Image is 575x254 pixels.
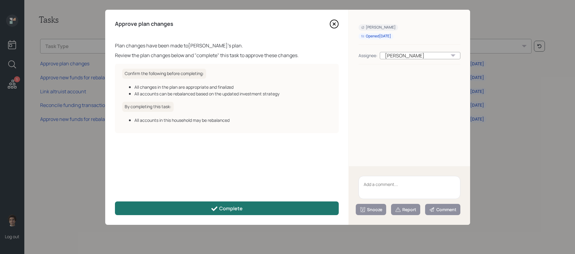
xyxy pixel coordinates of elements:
div: Complete [211,205,243,212]
div: [PERSON_NAME] [361,25,396,30]
div: Snooze [360,207,382,213]
div: All accounts can be rebalanced based on the updated investment strategy [134,91,331,97]
button: Report [391,204,420,215]
button: Comment [425,204,460,215]
div: Opened [DATE] [361,34,391,39]
h6: Confirm the following before completing: [122,69,206,79]
div: Plan changes have been made to [PERSON_NAME] 's plan. [115,42,339,49]
h4: Approve plan changes [115,21,173,27]
div: Assignee: [359,52,377,59]
div: All changes in the plan are appropriate and finalized [134,84,331,90]
div: [PERSON_NAME] [380,52,460,59]
div: Report [395,207,416,213]
button: Snooze [356,204,386,215]
div: Review the plan changes below and "complete" this task to approve these changes. [115,52,339,59]
button: Complete [115,201,339,215]
div: All accounts in this household may be rebalanced [134,117,331,123]
div: Comment [429,207,456,213]
h6: By completing this task: [122,102,174,112]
